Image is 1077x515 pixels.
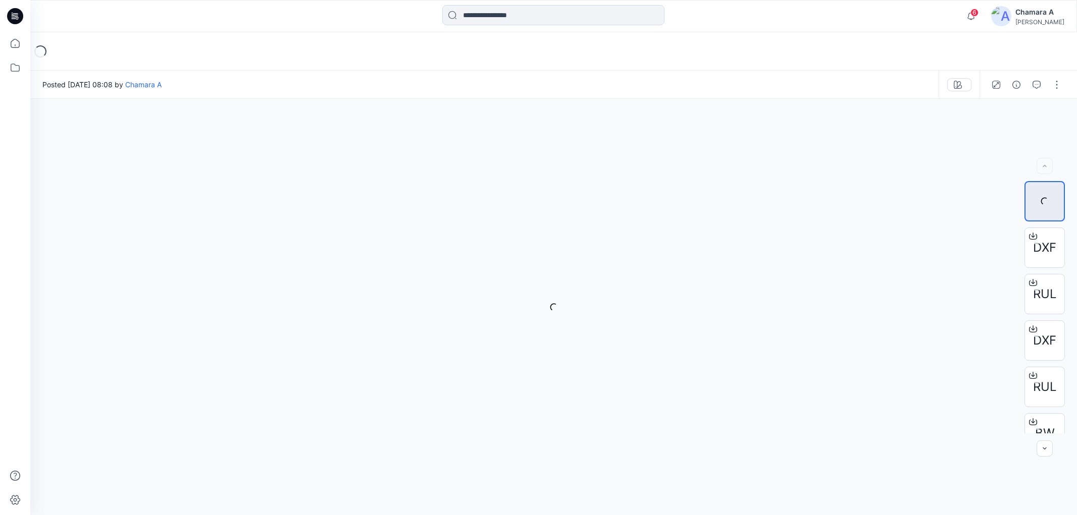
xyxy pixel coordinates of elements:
div: [PERSON_NAME] [1015,18,1064,26]
span: DXF [1033,331,1056,350]
img: avatar [991,6,1011,26]
div: Chamara A [1015,6,1064,18]
span: RUL [1033,285,1057,303]
span: BW [1035,424,1055,442]
span: 6 [970,9,979,17]
a: Chamara A [125,80,162,89]
button: Details [1008,77,1024,93]
span: RUL [1033,378,1057,396]
span: Posted [DATE] 08:08 by [42,79,162,90]
span: DXF [1033,239,1056,257]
